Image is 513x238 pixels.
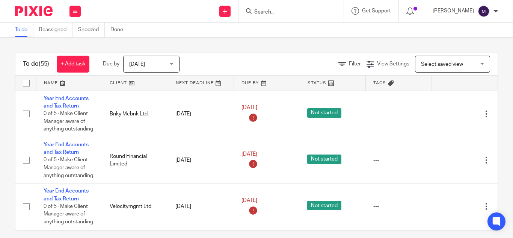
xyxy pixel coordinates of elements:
[168,137,234,183] td: [DATE]
[241,198,257,203] span: [DATE]
[373,81,386,85] span: Tags
[110,23,129,37] a: Done
[373,203,424,210] div: ---
[377,61,409,67] span: View Settings
[307,155,341,164] span: Not started
[349,61,361,67] span: Filter
[253,9,321,16] input: Search
[433,7,474,15] p: [PERSON_NAME]
[373,110,424,118] div: ---
[168,91,234,137] td: [DATE]
[44,204,93,224] span: 0 of 5 · Make Client Manager aware of anything outstanding
[102,91,168,137] td: Bnky Mcbnk Ltd.
[373,156,424,164] div: ---
[241,105,257,111] span: [DATE]
[421,62,463,67] span: Select saved view
[39,23,72,37] a: Reassigned
[168,183,234,230] td: [DATE]
[241,152,257,157] span: [DATE]
[39,61,49,67] span: (55)
[102,137,168,183] td: Round Financial Limited
[78,23,105,37] a: Snoozed
[44,96,89,109] a: Year End Accounts and Tax Return
[362,8,391,14] span: Get Support
[23,60,49,68] h1: To do
[57,56,89,73] a: + Add task
[44,111,93,132] span: 0 of 5 · Make Client Manager aware of anything outstanding
[307,201,341,210] span: Not started
[15,6,53,16] img: Pixie
[307,108,341,118] span: Not started
[103,60,119,68] p: Due by
[129,62,145,67] span: [DATE]
[44,188,89,201] a: Year End Accounts and Tax Return
[102,183,168,230] td: Velocitymgmt Ltd
[44,142,89,155] a: Year End Accounts and Tax Return
[15,23,33,37] a: To do
[44,158,93,178] span: 0 of 5 · Make Client Manager aware of anything outstanding
[478,5,490,17] img: svg%3E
